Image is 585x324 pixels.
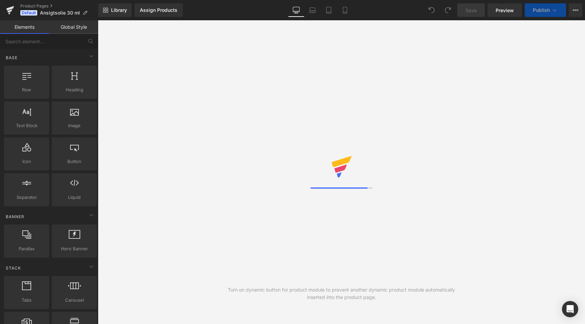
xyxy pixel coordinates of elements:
span: Button [54,158,95,165]
span: Stack [5,265,22,271]
span: Publish [533,7,550,13]
span: Default [20,10,37,16]
a: Product Pages [20,3,98,9]
span: Ansigtsolie 30 ml [40,10,80,16]
span: Preview [496,7,514,14]
a: Desktop [288,3,304,17]
a: New Library [98,3,132,17]
div: Turn on dynamic button for product module to prevent another dynamic product module automatically... [220,286,463,301]
span: Tabs [6,297,47,304]
span: Save [465,7,477,14]
span: Icon [6,158,47,165]
div: Assign Products [140,7,177,13]
span: Liquid [54,194,95,201]
div: Open Intercom Messenger [562,301,578,317]
button: More [569,3,582,17]
a: Preview [487,3,522,17]
button: Undo [425,3,438,17]
a: Mobile [337,3,353,17]
span: Row [6,86,47,93]
span: Image [54,122,95,129]
span: Separator [6,194,47,201]
span: Hero Banner [54,245,95,252]
span: Carousel [54,297,95,304]
span: Heading [54,86,95,93]
span: Text Block [6,122,47,129]
span: Base [5,54,18,61]
a: Global Style [49,20,98,34]
a: Laptop [304,3,321,17]
span: Parallax [6,245,47,252]
span: Library [111,7,127,13]
button: Redo [441,3,455,17]
button: Publish [525,3,566,17]
a: Tablet [321,3,337,17]
span: Banner [5,213,25,220]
